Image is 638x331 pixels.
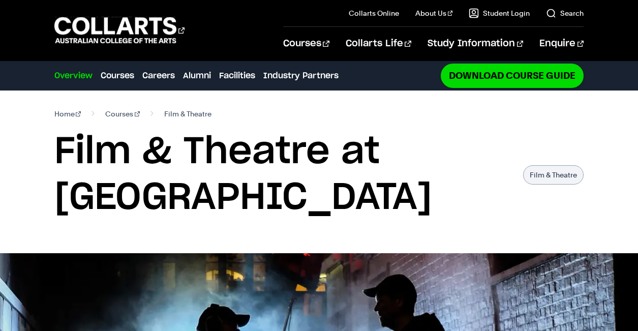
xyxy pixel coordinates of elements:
[54,16,185,45] div: Go to homepage
[523,165,584,185] p: Film & Theatre
[54,129,513,221] h1: Film & Theatre at [GEOGRAPHIC_DATA]
[101,70,134,82] a: Courses
[539,27,584,61] a: Enquire
[283,27,329,61] a: Courses
[183,70,211,82] a: Alumni
[415,8,453,18] a: About Us
[164,107,211,121] span: Film & Theatre
[263,70,339,82] a: Industry Partners
[349,8,399,18] a: Collarts Online
[54,70,93,82] a: Overview
[428,27,523,61] a: Study Information
[346,27,411,61] a: Collarts Life
[142,70,175,82] a: Careers
[54,107,81,121] a: Home
[469,8,530,18] a: Student Login
[546,8,584,18] a: Search
[441,64,584,87] a: Download Course Guide
[219,70,255,82] a: Facilities
[105,107,140,121] a: Courses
